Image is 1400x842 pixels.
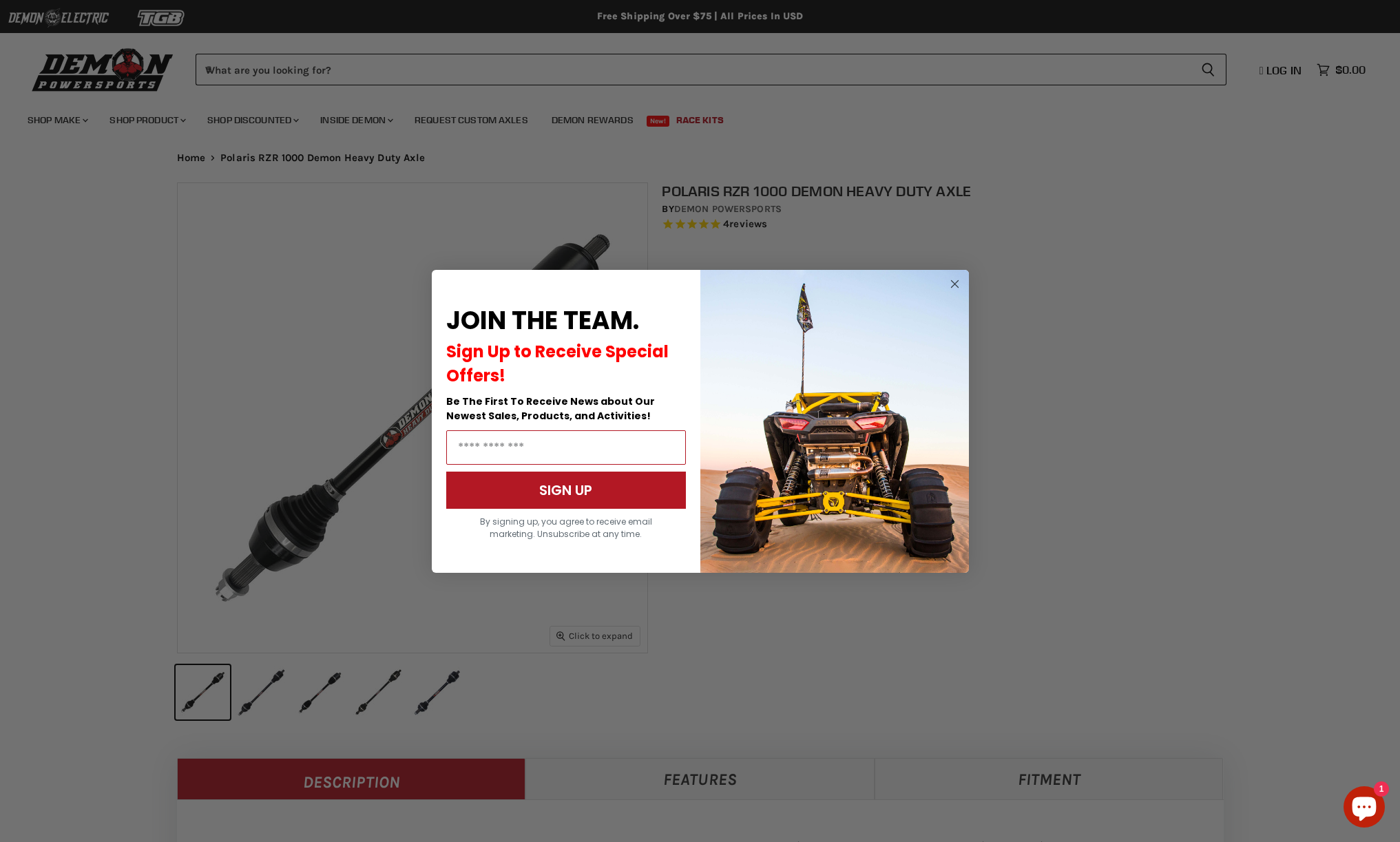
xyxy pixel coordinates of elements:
span: Be The First To Receive News about Our Newest Sales, Products, and Activities! [446,394,655,423]
button: SIGN UP [446,472,686,509]
span: By signing up, you agree to receive email marketing. Unsubscribe at any time. [480,516,652,540]
span: Sign Up to Receive Special Offers! [446,340,669,387]
inbox-online-store-chat: Shopify online store chat [1339,786,1389,831]
button: Close dialog [946,275,963,293]
img: a9095488-b6e7-41ba-879d-588abfab540b.jpeg [700,270,969,573]
span: JOIN THE TEAM. [446,303,639,338]
input: Email Address [446,430,686,465]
